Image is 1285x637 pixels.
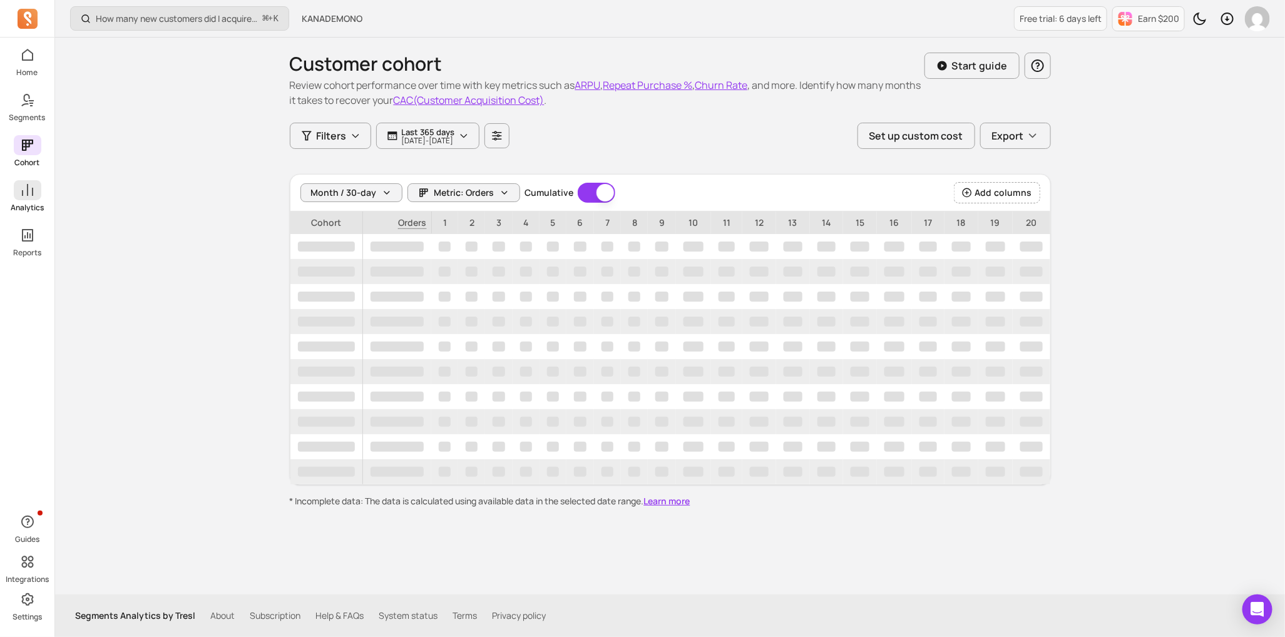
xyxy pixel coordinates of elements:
span: ‌ [602,242,613,252]
span: ‌ [919,417,937,427]
span: ‌ [493,417,504,427]
span: ‌ [628,342,640,352]
span: ‌ [986,267,1006,277]
span: ‌ [719,242,735,252]
span: ‌ [784,467,802,477]
span: ‌ [466,392,478,402]
span: ‌ [784,242,802,252]
span: ‌ [1020,467,1042,477]
button: Repeat Purchase % [603,78,693,93]
span: ‌ [655,467,668,477]
p: How many new customers did I acquire this period? [96,13,258,25]
span: ‌ [986,417,1006,427]
button: Add columns [954,182,1040,203]
a: Privacy policy [492,609,546,622]
span: ‌ [493,442,504,452]
span: ‌ [520,417,532,427]
span: ‌ [817,242,836,252]
span: ‌ [884,417,904,427]
a: Subscription [250,609,300,622]
p: 17 [912,211,945,234]
span: ‌ [1020,342,1042,352]
span: ‌ [952,242,971,252]
span: ‌ [986,467,1006,477]
p: 15 [843,211,877,234]
span: ‌ [851,292,869,302]
span: ‌ [493,317,504,327]
span: ‌ [750,242,769,252]
span: ‌ [628,317,640,327]
span: ‌ [628,292,640,302]
span: ‌ [655,392,668,402]
span: ‌ [719,342,735,352]
span: ‌ [884,467,904,477]
img: avatar [1245,6,1270,31]
span: ‌ [655,242,668,252]
p: Analytics [11,203,44,213]
span: ‌ [547,342,559,352]
span: ‌ [784,417,802,427]
span: ‌ [784,317,802,327]
span: ‌ [547,267,559,277]
span: ‌ [520,442,532,452]
span: KANADEMONO [302,13,362,25]
span: ‌ [602,317,613,327]
span: ‌ [439,467,451,477]
span: ‌ [952,292,971,302]
button: Month / 30-day [300,183,402,202]
span: ‌ [986,392,1006,402]
span: ‌ [628,442,640,452]
span: ‌ [817,267,836,277]
span: ‌ [439,417,451,427]
span: ‌ [439,317,451,327]
span: ‌ [986,292,1006,302]
button: Toggle dark mode [1187,6,1212,31]
span: Add columns [975,186,1032,199]
p: 6 [566,211,595,234]
span: ‌ [520,467,532,477]
button: How many new customers did I acquire this period?⌘+K [70,6,289,31]
p: Settings [13,612,42,622]
span: ‌ [298,267,356,277]
span: ‌ [683,342,704,352]
p: 13 [776,211,810,234]
p: [DATE] - [DATE] [402,137,455,145]
span: ‌ [602,392,613,402]
span: ‌ [628,242,640,252]
span: ‌ [784,367,802,377]
span: ‌ [493,267,504,277]
p: 14 [810,211,844,234]
span: ‌ [1020,242,1042,252]
span: ‌ [439,267,451,277]
button: ARPU [575,78,601,93]
span: ‌ [851,342,869,352]
span: ‌ [884,267,904,277]
span: ‌ [683,317,704,327]
span: ‌ [884,442,904,452]
span: ‌ [851,467,869,477]
span: ‌ [574,267,587,277]
span: ‌ [602,467,613,477]
span: ‌ [952,367,971,377]
span: ‌ [919,392,937,402]
span: ‌ [986,242,1006,252]
p: 7 [594,211,621,234]
span: ‌ [784,342,802,352]
p: 4 [513,211,540,234]
span: ‌ [298,417,356,427]
span: ‌ [547,442,559,452]
span: ‌ [466,467,478,477]
span: ‌ [851,417,869,427]
p: Review cohort performance over time with key metrics such as , , , and more. Identify how many mo... [290,78,924,108]
span: ‌ [439,242,451,252]
span: ‌ [655,367,668,377]
span: ‌ [628,367,640,377]
span: ‌ [439,392,451,402]
p: 11 [711,211,742,234]
span: ‌ [683,417,704,427]
label: Cumulative [525,186,574,199]
p: Last 365 days [402,127,455,137]
span: ‌ [547,417,559,427]
span: ‌ [628,467,640,477]
span: ‌ [520,267,532,277]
